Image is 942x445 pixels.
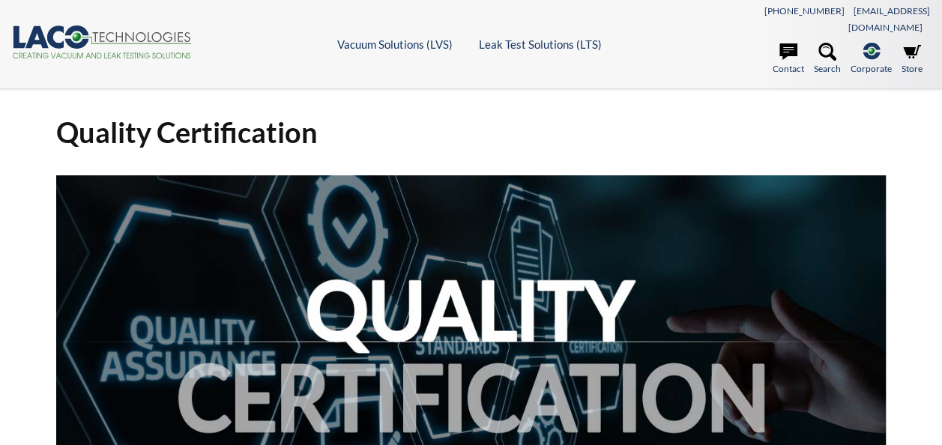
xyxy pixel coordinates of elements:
a: [EMAIL_ADDRESS][DOMAIN_NAME] [848,5,930,33]
a: [PHONE_NUMBER] [764,5,845,16]
a: Store [902,43,923,76]
span: Corporate [851,61,892,76]
a: Vacuum Solutions (LVS) [337,37,453,51]
a: Contact [773,43,804,76]
a: Search [814,43,841,76]
h1: Quality Certification [56,114,886,151]
a: Leak Test Solutions (LTS) [479,37,602,51]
